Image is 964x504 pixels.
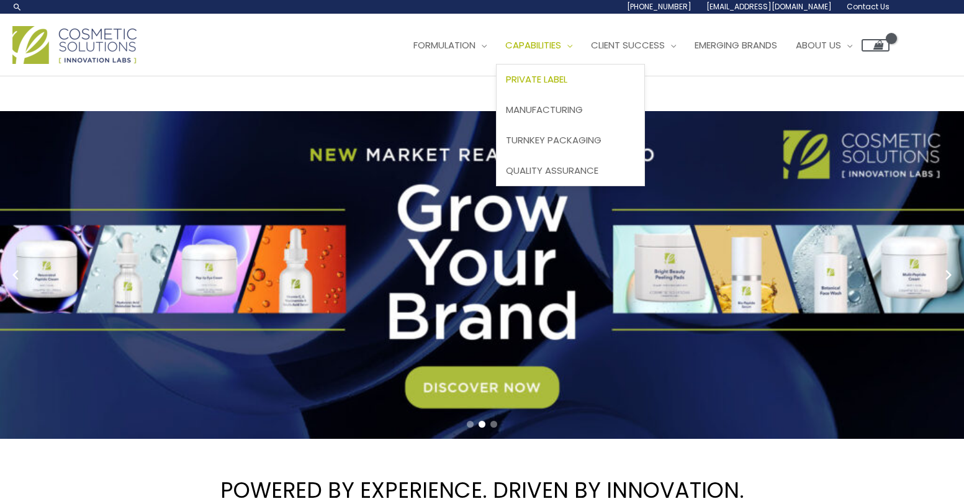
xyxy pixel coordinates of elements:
[496,27,582,64] a: Capabilities
[939,266,958,284] button: Next slide
[627,1,691,12] span: [PHONE_NUMBER]
[847,1,890,12] span: Contact Us
[506,103,583,116] span: Manufacturing
[395,27,890,64] nav: Site Navigation
[862,39,890,52] a: View Shopping Cart, empty
[786,27,862,64] a: About Us
[413,38,475,52] span: Formulation
[582,27,685,64] a: Client Success
[796,38,841,52] span: About Us
[505,38,561,52] span: Capabilities
[497,95,644,125] a: Manufacturing
[490,421,497,428] span: Go to slide 3
[497,65,644,95] a: Private Label
[497,125,644,155] a: Turnkey Packaging
[685,27,786,64] a: Emerging Brands
[695,38,777,52] span: Emerging Brands
[12,26,137,64] img: Cosmetic Solutions Logo
[506,164,598,177] span: Quality Assurance
[506,133,601,146] span: Turnkey Packaging
[591,38,665,52] span: Client Success
[479,421,485,428] span: Go to slide 2
[404,27,496,64] a: Formulation
[12,2,22,12] a: Search icon link
[467,421,474,428] span: Go to slide 1
[706,1,832,12] span: [EMAIL_ADDRESS][DOMAIN_NAME]
[6,266,25,284] button: Previous slide
[506,73,567,86] span: Private Label
[497,155,644,186] a: Quality Assurance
